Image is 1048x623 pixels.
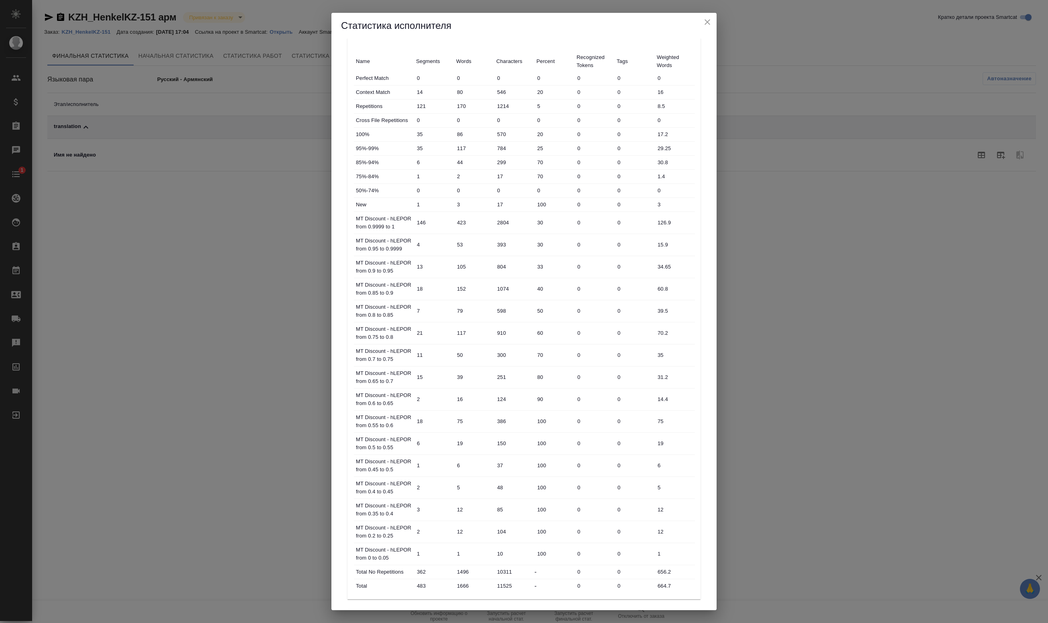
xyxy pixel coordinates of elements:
p: Segments [416,57,452,65]
input: ✎ Введи что-нибудь [575,157,615,168]
input: ✎ Введи что-нибудь [575,438,615,449]
input: ✎ Введи что-нибудь [454,185,494,196]
input: ✎ Введи что-нибудь [655,86,695,98]
input: ✎ Введи что-нибудь [454,199,494,210]
input: ✎ Введи что-нибудь [454,261,494,273]
input: ✎ Введи что-нибудь [454,482,494,493]
input: ✎ Введи что-нибудь [534,482,575,493]
input: ✎ Введи что-нибудь [494,199,534,210]
input: ✎ Введи что-нибудь [454,371,494,383]
input: ✎ Введи что-нибудь [454,143,494,154]
input: ✎ Введи что-нибудь [414,482,454,493]
p: MT Discount - hLEPOR from 0.8 to 0.85 [356,303,412,319]
input: ✎ Введи что-нибудь [615,114,655,126]
input: ✎ Введи что-нибудь [414,415,454,427]
input: ✎ Введи что-нибудь [575,239,615,250]
p: New [356,201,412,209]
input: ✎ Введи что-нибудь [655,283,695,295]
input: ✎ Введи что-нибудь [454,504,494,515]
input: ✎ Введи что-нибудь [575,72,615,84]
input: ✎ Введи что-нибудь [494,261,534,273]
input: ✎ Введи что-нибудь [655,460,695,471]
input: ✎ Введи что-нибудь [534,283,575,295]
input: ✎ Введи что-нибудь [414,566,454,578]
input: ✎ Введи что-нибудь [575,548,615,560]
p: MT Discount - hLEPOR from 0.45 to 0.5 [356,458,412,474]
p: Repetitions [356,102,412,110]
input: ✎ Введи что-нибудь [534,327,575,339]
input: ✎ Введи что-нибудь [454,128,494,140]
input: ✎ Введи что-нибудь [615,185,655,196]
input: ✎ Введи что-нибудь [494,566,534,578]
input: ✎ Введи что-нибудь [414,114,454,126]
input: ✎ Введи что-нибудь [615,283,655,295]
input: ✎ Введи что-нибудь [534,157,575,168]
input: ✎ Введи что-нибудь [414,199,454,210]
input: ✎ Введи что-нибудь [615,566,655,578]
input: ✎ Введи что-нибудь [414,548,454,560]
input: ✎ Введи что-нибудь [454,283,494,295]
input: ✎ Введи что-нибудь [655,185,695,196]
input: ✎ Введи что-нибудь [534,548,575,560]
p: Cross File Repetitions [356,116,412,124]
input: ✎ Введи что-нибудь [414,86,454,98]
input: ✎ Введи что-нибудь [414,526,454,537]
input: ✎ Введи что-нибудь [615,415,655,427]
input: ✎ Введи что-нибудь [454,114,494,126]
input: ✎ Введи что-нибудь [575,327,615,339]
input: ✎ Введи что-нибудь [534,72,575,84]
input: ✎ Введи что-нибудь [534,526,575,537]
input: ✎ Введи что-нибудь [615,393,655,405]
div: - [534,581,575,591]
input: ✎ Введи что-нибудь [615,580,655,592]
input: ✎ Введи что-нибудь [575,349,615,361]
input: ✎ Введи что-нибудь [575,261,615,273]
input: ✎ Введи что-нибудь [534,143,575,154]
input: ✎ Введи что-нибудь [655,128,695,140]
input: ✎ Введи что-нибудь [494,438,534,449]
input: ✎ Введи что-нибудь [414,283,454,295]
input: ✎ Введи что-нибудь [615,327,655,339]
p: Total [356,582,412,590]
input: ✎ Введи что-нибудь [655,566,695,578]
input: ✎ Введи что-нибудь [414,261,454,273]
input: ✎ Введи что-нибудь [534,217,575,228]
input: ✎ Введи что-нибудь [414,504,454,515]
input: ✎ Введи что-нибудь [534,349,575,361]
input: ✎ Введи что-нибудь [575,566,615,578]
input: ✎ Введи что-нибудь [454,526,494,537]
input: ✎ Введи что-нибудь [414,128,454,140]
input: ✎ Введи что-нибудь [615,72,655,84]
input: ✎ Введи что-нибудь [655,526,695,537]
input: ✎ Введи что-нибудь [534,86,575,98]
input: ✎ Введи что-нибудь [575,504,615,515]
input: ✎ Введи что-нибудь [615,482,655,493]
p: MT Discount - hLEPOR from 0.35 to 0.4 [356,502,412,518]
input: ✎ Введи что-нибудь [655,371,695,383]
input: ✎ Введи что-нибудь [454,548,494,560]
input: ✎ Введи что-нибудь [414,438,454,449]
p: Percent [536,57,573,65]
input: ✎ Введи что-нибудь [414,72,454,84]
input: ✎ Введи что-нибудь [575,199,615,210]
input: ✎ Введи что-нибудь [494,327,534,339]
input: ✎ Введи что-нибудь [534,261,575,273]
p: 75%-84% [356,173,412,181]
input: ✎ Введи что-нибудь [414,349,454,361]
p: MT Discount - hLEPOR from 0 to 0.05 [356,546,412,562]
input: ✎ Введи что-нибудь [494,526,534,537]
input: ✎ Введи что-нибудь [615,217,655,228]
p: MT Discount - hLEPOR from 0.65 to 0.7 [356,369,412,385]
input: ✎ Введи что-нибудь [494,415,534,427]
input: ✎ Введи что-нибудь [454,239,494,250]
input: ✎ Введи что-нибудь [655,143,695,154]
input: ✎ Введи что-нибудь [655,239,695,250]
input: ✎ Введи что-нибудь [454,580,494,592]
input: ✎ Введи что-нибудь [414,239,454,250]
input: ✎ Введи что-нибудь [534,199,575,210]
input: ✎ Введи что-нибудь [655,438,695,449]
input: ✎ Введи что-нибудь [494,72,534,84]
input: ✎ Введи что-нибудь [615,438,655,449]
input: ✎ Введи что-нибудь [414,580,454,592]
input: ✎ Введи что-нибудь [534,239,575,250]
